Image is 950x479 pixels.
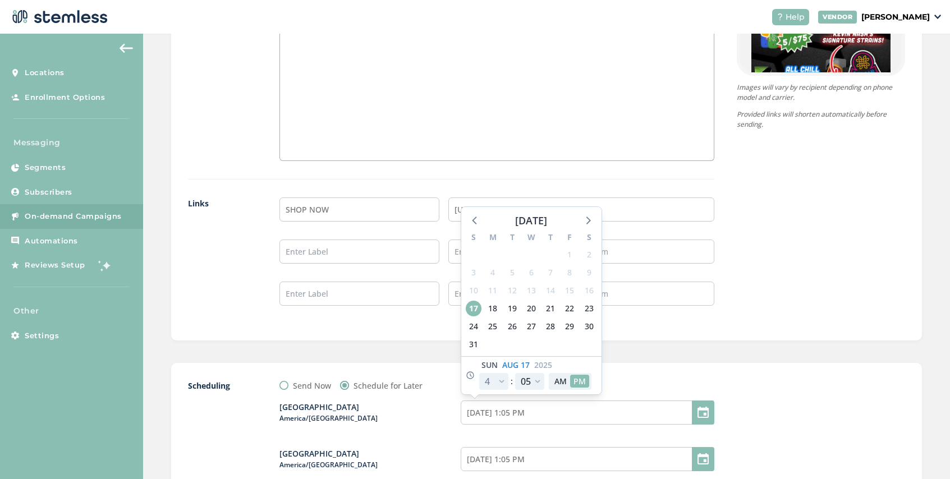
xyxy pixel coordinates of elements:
[541,231,560,246] div: T
[25,236,78,247] span: Automations
[515,213,547,228] div: [DATE]
[188,380,257,392] label: Scheduling
[504,319,520,334] span: Tuesday, August 26, 2025
[581,283,597,298] span: Saturday, August 16, 2025
[551,375,570,388] button: AM
[511,375,513,387] span: :
[279,197,439,222] input: Enter Label
[524,301,539,316] span: Wednesday, August 20, 2025
[562,247,577,262] span: Friday, August 1, 2025
[25,67,65,79] span: Locations
[934,15,941,19] img: icon_down-arrow-small-66adaf34.svg
[861,11,930,23] p: [PERSON_NAME]
[543,283,558,298] span: Thursday, August 14, 2025
[466,319,481,334] span: Sunday, August 24, 2025
[448,197,714,222] input: Enter Link 1 e.g. https://www.google.com
[581,301,597,316] span: Saturday, August 23, 2025
[464,231,483,246] div: S
[524,265,539,280] span: Wednesday, August 6, 2025
[543,301,558,316] span: Thursday, August 21, 2025
[485,283,501,298] span: Monday, August 11, 2025
[543,265,558,280] span: Thursday, August 7, 2025
[580,231,599,246] div: S
[581,319,597,334] span: Saturday, August 30, 2025
[543,319,558,334] span: Thursday, August 28, 2025
[504,301,520,316] span: Tuesday, August 19, 2025
[461,447,714,471] input: MM/DD/YYYY
[562,265,577,280] span: Friday, August 8, 2025
[485,319,501,334] span: Monday, August 25, 2025
[25,211,122,222] span: On-demand Campaigns
[483,231,502,246] div: M
[279,413,461,423] span: America/[GEOGRAPHIC_DATA]
[534,359,552,371] span: 2025
[9,6,108,28] img: logo-dark-0685b13c.svg
[293,380,331,392] label: Send Now
[562,319,577,334] span: Friday, August 29, 2025
[279,448,461,470] label: [GEOGRAPHIC_DATA]
[481,359,498,371] span: Sun
[502,359,518,371] span: Aug
[448,282,714,306] input: Enter Link 3 e.g. https://www.google.com
[25,330,59,342] span: Settings
[737,82,905,103] p: Images will vary by recipient depending on phone model and carrier.
[570,375,589,388] button: PM
[466,265,481,280] span: Sunday, August 3, 2025
[188,197,257,324] label: Links
[502,231,521,246] div: T
[777,13,783,20] img: icon-help-white-03924b79.svg
[466,301,481,316] span: Sunday, August 17, 2025
[279,460,461,470] span: America/[GEOGRAPHIC_DATA]
[279,402,461,423] label: [GEOGRAPHIC_DATA]
[504,283,520,298] span: Tuesday, August 12, 2025
[894,425,950,479] iframe: Chat Widget
[25,260,85,271] span: Reviews Setup
[786,11,805,23] span: Help
[94,254,116,277] img: glitter-stars-b7820f95.gif
[560,231,579,246] div: F
[504,265,520,280] span: Tuesday, August 5, 2025
[354,380,423,392] label: Schedule for Later
[818,11,857,24] div: VENDOR
[485,265,501,280] span: Monday, August 4, 2025
[466,283,481,298] span: Sunday, August 10, 2025
[485,301,501,316] span: Monday, August 18, 2025
[120,44,133,53] img: icon-arrow-back-accent-c549486e.svg
[25,162,66,173] span: Segments
[521,359,530,371] span: 17
[461,400,714,425] input: MM/DD/YYYY
[524,283,539,298] span: Wednesday, August 13, 2025
[25,92,105,103] span: Enrollment Options
[25,187,72,198] span: Subscribers
[279,282,439,306] input: Enter Label
[581,265,597,280] span: Saturday, August 9, 2025
[562,301,577,316] span: Friday, August 22, 2025
[562,283,577,298] span: Friday, August 15, 2025
[279,239,439,264] input: Enter Label
[737,109,905,130] p: Provided links will shorten automatically before sending.
[524,319,539,334] span: Wednesday, August 27, 2025
[466,337,481,352] span: Sunday, August 31, 2025
[522,231,541,246] div: W
[581,247,597,262] span: Saturday, August 2, 2025
[448,239,714,264] input: Enter Link 2 e.g. https://www.google.com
